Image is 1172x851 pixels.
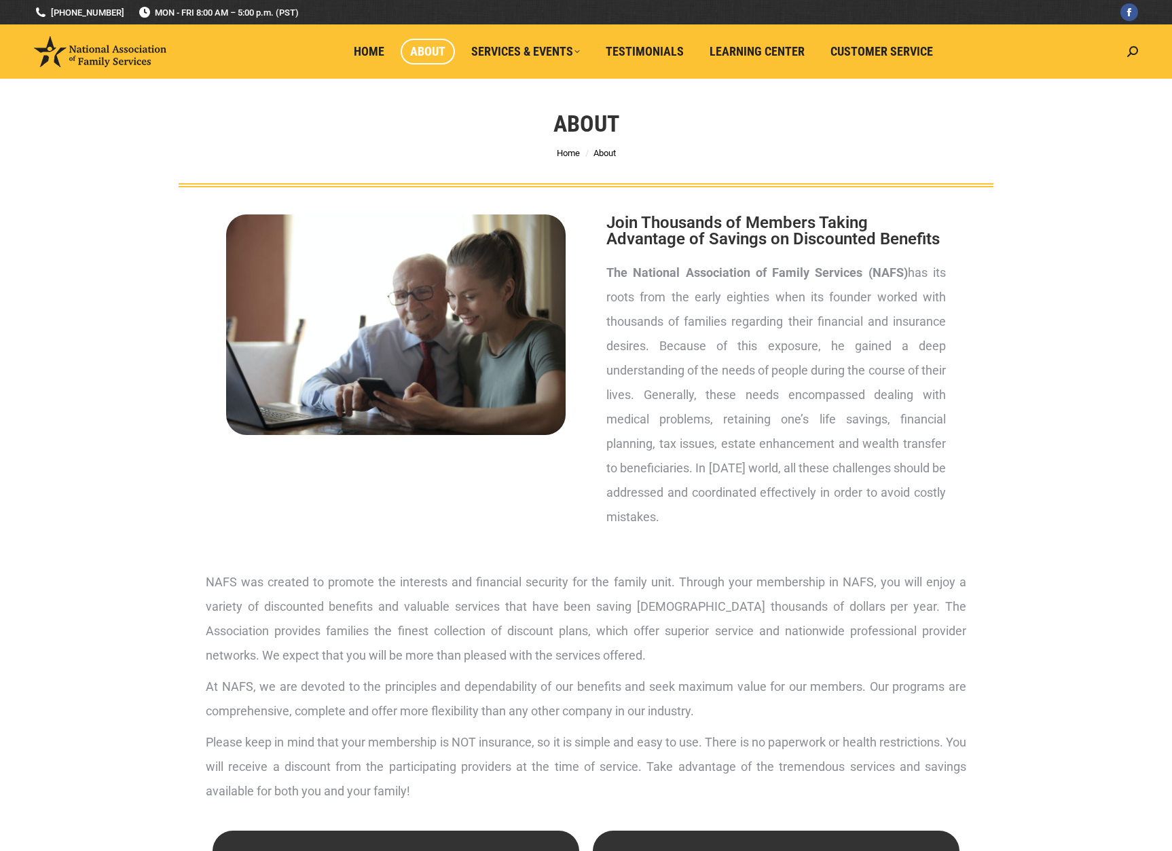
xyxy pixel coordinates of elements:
span: Customer Service [830,44,933,59]
p: NAFS was created to promote the interests and financial security for the family unit. Through you... [206,570,966,668]
strong: The National Association of Family Services (NAFS) [606,265,908,280]
span: Testimonials [606,44,684,59]
h1: About [553,109,619,138]
a: Home [557,148,580,158]
span: Services & Events [471,44,580,59]
a: Customer Service [821,39,942,64]
a: [PHONE_NUMBER] [34,6,124,19]
span: About [410,44,445,59]
p: has its roots from the early eighties when its founder worked with thousands of families regardin... [606,261,946,529]
a: About [401,39,455,64]
a: Testimonials [596,39,693,64]
h2: Join Thousands of Members Taking Advantage of Savings on Discounted Benefits [606,214,946,247]
img: About National Association of Family Services [226,214,566,435]
span: Learning Center [710,44,805,59]
a: Learning Center [700,39,814,64]
p: At NAFS, we are devoted to the principles and dependability of our benefits and seek maximum valu... [206,675,966,723]
a: Facebook page opens in new window [1120,3,1138,21]
p: Please keep in mind that your membership is NOT insurance, so it is simple and easy to use. There... [206,730,966,803]
span: About [593,148,616,158]
a: Home [344,39,394,64]
span: MON - FRI 8:00 AM – 5:00 p.m. (PST) [138,6,299,19]
img: National Association of Family Services [34,36,166,67]
span: Home [354,44,384,59]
